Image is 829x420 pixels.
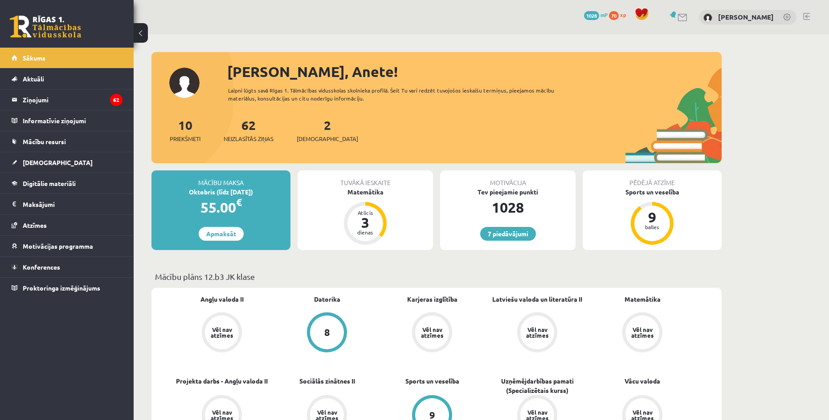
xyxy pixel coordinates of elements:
[630,327,655,338] div: Vēl nav atzīmes
[23,137,66,145] span: Mācību resursi
[170,117,200,143] a: 10Priekšmeti
[639,210,666,224] div: 9
[297,134,358,143] span: [DEMOGRAPHIC_DATA]
[639,224,666,230] div: balles
[703,13,712,22] img: Anete Pīķe
[23,242,93,250] span: Motivācijas programma
[176,376,268,386] a: Projekta darbs - Angļu valoda II
[12,110,123,131] a: Informatīvie ziņojumi
[23,110,123,131] legend: Informatīvie ziņojumi
[583,170,722,187] div: Pēdējā atzīme
[314,295,340,304] a: Datorika
[420,327,445,338] div: Vēl nav atzīmes
[440,187,576,197] div: Tev pieejamie punkti
[12,278,123,298] a: Proktoringa izmēģinājums
[492,295,582,304] a: Latviešu valoda un literatūra II
[485,312,590,354] a: Vēl nav atzīmes
[209,327,234,338] div: Vēl nav atzīmes
[12,152,123,173] a: [DEMOGRAPHIC_DATA]
[23,158,93,166] span: [DEMOGRAPHIC_DATA]
[151,197,290,218] div: 55.00
[12,257,123,277] a: Konferences
[12,89,123,110] a: Ziņojumi62
[228,86,570,102] div: Laipni lūgts savā Rīgas 1. Tālmācības vidusskolas skolnieka profilā. Šeit Tu vari redzēt tuvojošo...
[298,187,433,246] a: Matemātika Atlicis 3 dienas
[274,312,380,354] a: 8
[227,61,722,82] div: [PERSON_NAME], Anete!
[718,12,774,21] a: [PERSON_NAME]
[151,170,290,187] div: Mācību maksa
[12,173,123,194] a: Digitālie materiāli
[23,179,76,187] span: Digitālie materiāli
[405,376,459,386] a: Sports un veselība
[224,117,274,143] a: 62Neizlasītās ziņas
[151,187,290,197] div: Oktobris (līdz [DATE])
[440,197,576,218] div: 1028
[620,11,626,18] span: xp
[485,376,590,395] a: Uzņēmējdarbības pamati (Specializētais kurss)
[23,89,123,110] legend: Ziņojumi
[297,117,358,143] a: 2[DEMOGRAPHIC_DATA]
[584,11,608,18] a: 1028 mP
[625,295,661,304] a: Matemātika
[110,94,123,106] i: 62
[440,170,576,187] div: Motivācija
[298,170,433,187] div: Tuvākā ieskaite
[12,131,123,152] a: Mācību resursi
[224,134,274,143] span: Neizlasītās ziņas
[299,376,355,386] a: Sociālās zinātnes II
[170,134,200,143] span: Priekšmeti
[480,227,536,241] a: 7 piedāvājumi
[625,376,660,386] a: Vācu valoda
[169,312,274,354] a: Vēl nav atzīmes
[23,263,60,271] span: Konferences
[324,327,330,337] div: 8
[590,312,695,354] a: Vēl nav atzīmes
[352,215,379,230] div: 3
[407,295,457,304] a: Karjeras izglītība
[380,312,485,354] a: Vēl nav atzīmes
[12,236,123,256] a: Motivācijas programma
[10,16,81,38] a: Rīgas 1. Tālmācības vidusskola
[12,215,123,235] a: Atzīmes
[12,48,123,68] a: Sākums
[23,194,123,214] legend: Maksājumi
[525,327,550,338] div: Vēl nav atzīmes
[199,227,244,241] a: Apmaksāt
[236,196,242,209] span: €
[23,221,47,229] span: Atzīmes
[12,194,123,214] a: Maksājumi
[298,187,433,197] div: Matemātika
[200,295,244,304] a: Angļu valoda II
[600,11,608,18] span: mP
[429,410,435,420] div: 9
[352,210,379,215] div: Atlicis
[584,11,599,20] span: 1028
[23,54,45,62] span: Sākums
[609,11,619,20] span: 70
[352,230,379,235] div: dienas
[583,187,722,197] div: Sports un veselība
[23,75,44,83] span: Aktuāli
[583,187,722,246] a: Sports un veselība 9 balles
[155,271,718,283] p: Mācību plāns 12.b3 JK klase
[12,69,123,89] a: Aktuāli
[609,11,630,18] a: 70 xp
[23,284,100,292] span: Proktoringa izmēģinājums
